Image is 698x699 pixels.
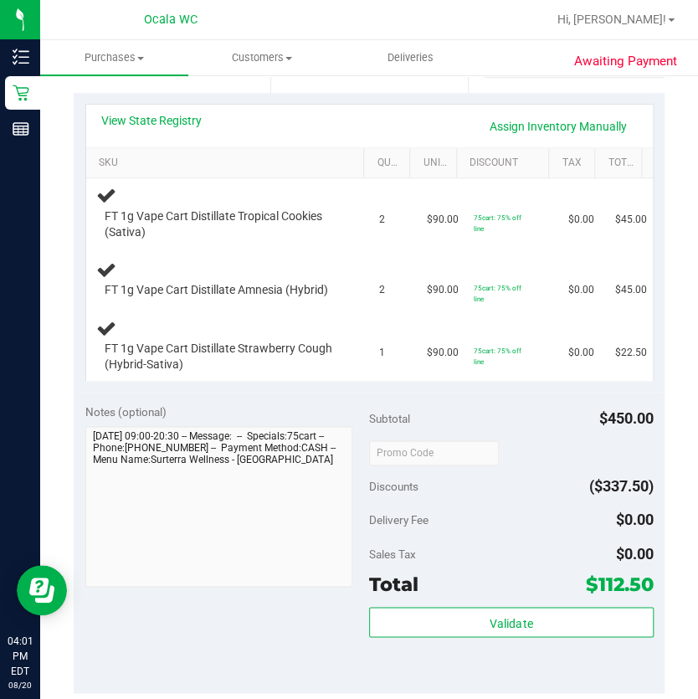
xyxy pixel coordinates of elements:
[336,40,485,75] a: Deliveries
[557,13,666,26] span: Hi, [PERSON_NAME]!
[423,157,450,170] a: Unit Price
[17,565,67,615] iframe: Resource center
[568,212,594,228] span: $0.00
[369,547,416,561] span: Sales Tax
[369,412,410,425] span: Subtotal
[568,345,594,361] span: $0.00
[474,347,521,366] span: 75cart: 75% off line
[13,121,29,137] inline-svg: Reports
[101,112,202,129] a: View State Registry
[8,634,33,679] p: 04:01 PM EDT
[574,52,677,71] span: Awaiting Payment
[40,50,188,65] span: Purchases
[105,282,328,298] span: FT 1g Vape Cart Distillate Amnesia (Hybrid)
[426,345,458,361] span: $90.00
[608,157,635,170] a: Total
[144,13,198,27] span: Ocala WC
[474,213,521,233] span: 75cart: 75% off line
[105,208,341,240] span: FT 1g Vape Cart Distillate Tropical Cookies (Sativa)
[490,616,532,630] span: Validate
[379,212,385,228] span: 2
[369,440,499,465] input: Promo Code
[379,345,385,361] span: 1
[616,545,654,563] span: $0.00
[85,405,167,419] span: Notes (optional)
[369,573,418,596] span: Total
[615,212,647,228] span: $45.00
[188,40,336,75] a: Customers
[8,679,33,691] p: 08/20
[568,282,594,298] span: $0.00
[426,212,458,228] span: $90.00
[369,471,418,501] span: Discounts
[369,513,429,527] span: Delivery Fee
[616,511,654,528] span: $0.00
[615,345,647,361] span: $22.50
[589,477,654,495] span: ($337.50)
[377,157,403,170] a: Quantity
[40,40,188,75] a: Purchases
[369,607,654,637] button: Validate
[586,573,654,596] span: $112.50
[479,112,638,141] a: Assign Inventory Manually
[13,85,29,101] inline-svg: Retail
[189,50,336,65] span: Customers
[99,157,357,170] a: SKU
[470,157,542,170] a: Discount
[474,284,521,303] span: 75cart: 75% off line
[105,341,341,373] span: FT 1g Vape Cart Distillate Strawberry Cough (Hybrid-Sativa)
[599,409,654,427] span: $450.00
[426,282,458,298] span: $90.00
[615,282,647,298] span: $45.00
[13,49,29,65] inline-svg: Inventory
[379,282,385,298] span: 2
[365,50,456,65] span: Deliveries
[562,157,588,170] a: Tax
